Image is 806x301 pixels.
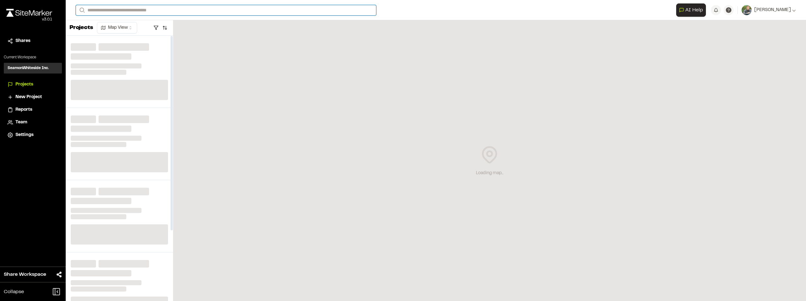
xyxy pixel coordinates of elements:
[6,17,52,22] div: Oh geez...please don't...
[15,119,27,126] span: Team
[15,106,32,113] span: Reports
[4,55,62,60] p: Current Workspace
[15,94,42,101] span: New Project
[676,3,706,17] button: Open AI Assistant
[8,81,58,88] a: Projects
[8,106,58,113] a: Reports
[8,132,58,139] a: Settings
[15,81,33,88] span: Projects
[676,3,708,17] div: Open AI Assistant
[742,5,752,15] img: User
[476,170,503,177] div: Loading map...
[15,132,33,139] span: Settings
[4,271,46,278] span: Share Workspace
[15,38,30,44] span: Shares
[8,65,49,71] h3: SeamonWhiteside Inc.
[76,5,87,15] button: Search
[8,94,58,101] a: New Project
[69,24,93,32] p: Projects
[754,7,791,14] span: [PERSON_NAME]
[6,9,52,17] img: rebrand.png
[8,38,58,44] a: Shares
[685,6,703,14] span: AI Help
[4,288,24,296] span: Collapse
[8,119,58,126] a: Team
[742,5,796,15] button: [PERSON_NAME]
